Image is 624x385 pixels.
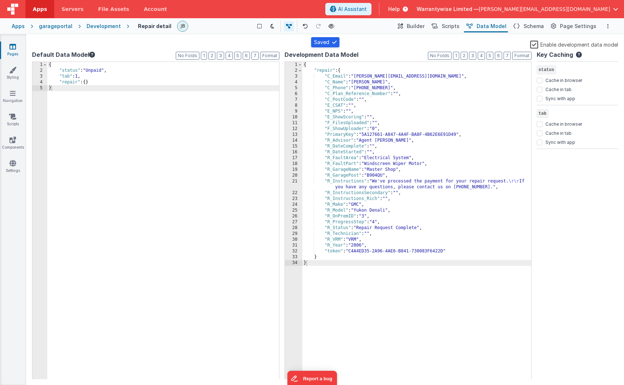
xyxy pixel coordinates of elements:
button: Warrantywise Limited — [PERSON_NAME][EMAIL_ADDRESS][DOMAIN_NAME] [417,5,618,13]
div: 30 [285,237,302,243]
button: 7 [504,52,511,60]
button: 1 [453,52,459,60]
button: Default Data Model [32,50,95,59]
div: 29 [285,231,302,237]
span: Builder [407,23,425,30]
label: Sync with app [545,138,575,145]
button: Data Model [464,20,508,32]
div: 34 [285,260,302,266]
div: 32 [285,248,302,254]
div: 23 [285,196,302,202]
span: Development Data Model [285,50,358,59]
div: Development [87,23,121,30]
span: Scripts [442,23,460,30]
label: Cache in browser [545,76,582,83]
span: Warrantywise Limited — [417,5,479,13]
div: 9 [285,109,302,114]
div: 4 [32,79,47,85]
button: AI Assistant [325,3,371,15]
label: Enable development data model [530,40,618,48]
div: 24 [285,202,302,208]
button: No Folds [176,52,199,60]
div: 21 [285,178,302,190]
div: 26 [285,213,302,219]
span: Schema [524,23,544,30]
div: 11 [285,120,302,126]
button: 2 [461,52,468,60]
button: Options [604,22,612,31]
button: No Folds [428,52,452,60]
div: 25 [285,208,302,213]
div: 4 [285,79,302,85]
button: 6 [495,52,502,60]
div: 31 [285,243,302,248]
span: File Assets [98,5,130,13]
div: 2 [285,68,302,74]
p: Saved [314,39,329,46]
span: [PERSON_NAME][EMAIL_ADDRESS][DOMAIN_NAME] [479,5,610,13]
button: 2 [208,52,215,60]
button: 7 [251,52,259,60]
button: Page Settings [548,20,598,32]
span: Help [388,5,400,13]
div: 5 [285,85,302,91]
div: 6 [285,91,302,97]
button: 5 [486,52,493,60]
span: status [537,66,556,74]
div: 8 [285,103,302,109]
div: 20 [285,173,302,178]
button: 4 [478,52,485,60]
button: 3 [217,52,224,60]
div: 5 [32,85,47,91]
div: 1 [32,62,47,68]
div: 15 [285,144,302,149]
button: Format [260,52,279,60]
span: Servers [61,5,83,13]
div: 18 [285,161,302,167]
img: 126ded6fdb041a155bf9d42456259ab5 [178,21,188,31]
div: 12 [285,126,302,132]
div: 28 [285,225,302,231]
span: Page Settings [560,23,596,30]
span: AI Assistant [338,5,367,13]
div: 16 [285,149,302,155]
span: tab [537,109,548,118]
button: 5 [234,52,241,60]
div: 1 [285,62,302,68]
button: Format [512,52,532,60]
div: 33 [285,254,302,260]
button: Builder [395,20,426,32]
button: 4 [226,52,233,60]
button: 1 [201,52,207,60]
h4: Key Caching [537,52,573,58]
label: Cache in tab [545,129,572,136]
button: 3 [469,52,476,60]
div: 27 [285,219,302,225]
h4: Repair detail [138,23,171,29]
button: Schema [511,20,545,32]
div: 13 [285,132,302,138]
div: 3 [285,74,302,79]
div: 19 [285,167,302,173]
div: 2 [32,68,47,74]
span: Data Model [477,23,506,30]
div: 3 [32,74,47,79]
label: Cache in browser [545,120,582,127]
span: Apps [33,5,47,13]
div: Apps [12,23,25,30]
div: garageportal [39,23,72,30]
div: 7 [285,97,302,103]
label: Sync with app [545,94,575,102]
label: Cache in tab [545,85,572,93]
div: 22 [285,190,302,196]
div: 10 [285,114,302,120]
div: 17 [285,155,302,161]
div: 14 [285,138,302,144]
button: Scripts [429,20,461,32]
button: 6 [243,52,250,60]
